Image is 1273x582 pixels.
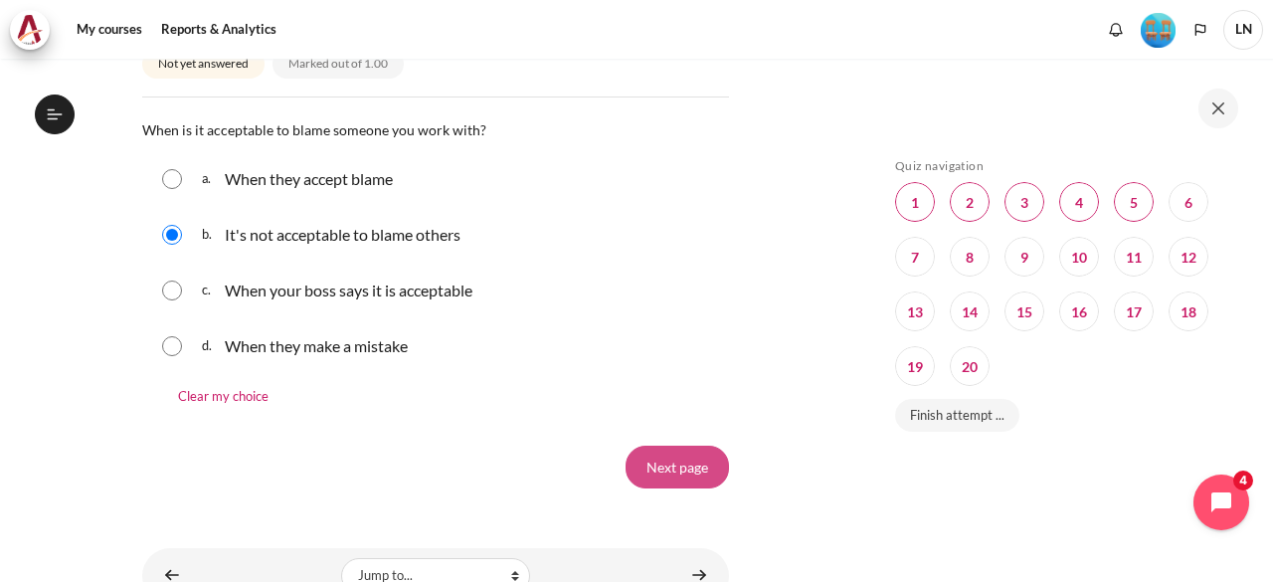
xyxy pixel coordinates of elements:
span: d. [202,330,221,362]
a: Level #4 [1133,11,1183,48]
a: User menu [1223,10,1263,50]
a: 17 [1114,291,1154,331]
a: 7 [895,237,935,277]
div: Show notification window with no new notifications [1101,15,1131,45]
a: 3 [1004,182,1044,222]
div: Marked out of 1.00 [273,50,404,79]
a: Architeck Architeck [10,10,60,50]
p: When they accept blame [225,167,393,191]
a: 12 [1169,237,1208,277]
div: Not yet answered [142,50,265,79]
a: 1 [895,182,935,222]
a: 8 [950,237,990,277]
a: 16 [1059,291,1099,331]
img: Architeck [16,15,44,45]
a: 4 [1059,182,1099,222]
a: Finish attempt ... [895,399,1019,433]
h5: Quiz navigation [895,158,1229,174]
section: Blocks [895,158,1229,444]
p: When they make a mistake [225,334,408,358]
a: 10 [1059,237,1099,277]
a: My courses [70,10,149,50]
input: Next page [626,446,729,487]
a: 6 [1169,182,1208,222]
a: 9 [1004,237,1044,277]
a: Reports & Analytics [154,10,283,50]
span: When is it acceptable to blame someone you work with? [142,121,486,138]
span: LN [1223,10,1263,50]
a: 11 [1114,237,1154,277]
div: Level #4 [1141,11,1176,48]
a: Clear my choice [158,378,288,417]
span: c. [202,275,221,306]
a: 20 [950,346,990,386]
a: 19 [895,346,935,386]
a: 5 [1114,182,1154,222]
a: 14 [950,291,990,331]
p: When your boss says it is acceptable [225,279,472,302]
a: 15 [1004,291,1044,331]
a: 2 [950,182,990,222]
a: 18 [1169,291,1208,331]
p: It's not acceptable to blame others [225,223,460,247]
button: Languages [1185,15,1215,45]
span: b. [202,219,221,251]
img: Level #4 [1141,13,1176,48]
a: 13 [895,291,935,331]
span: a. [202,163,221,195]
